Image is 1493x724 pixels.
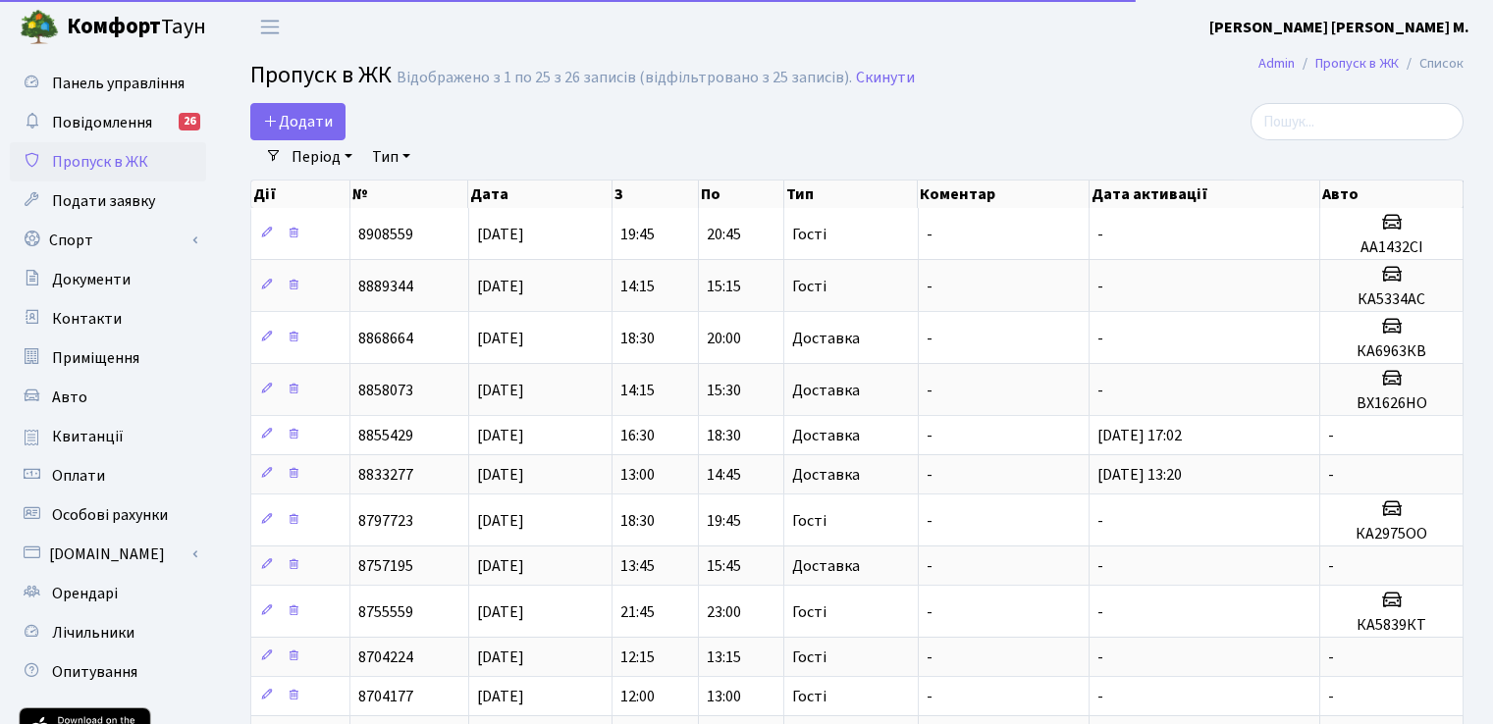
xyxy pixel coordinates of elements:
[792,428,860,443] span: Доставка
[67,11,206,44] span: Таун
[918,181,1089,208] th: Коментар
[67,11,161,42] b: Комфорт
[1328,616,1455,635] h5: КА5839КТ
[707,646,741,668] span: 13:15
[1258,53,1295,74] a: Admin
[477,464,524,486] span: [DATE]
[52,661,137,683] span: Опитування
[358,328,413,349] span: 8868664
[358,224,413,245] span: 8908559
[358,425,413,446] span: 8855429
[10,64,206,103] a: Панель управління
[707,510,741,532] span: 19:45
[707,276,741,297] span: 15:15
[927,425,933,446] span: -
[10,535,206,574] a: [DOMAIN_NAME]
[699,181,784,208] th: По
[358,380,413,401] span: 8858073
[358,601,413,623] span: 8755559
[364,140,418,174] a: Тип
[792,513,826,529] span: Гості
[358,686,413,707] span: 8704177
[52,465,105,487] span: Оплати
[1097,380,1103,401] span: -
[1229,43,1493,84] nav: breadcrumb
[52,190,155,212] span: Подати заявку
[1209,16,1469,39] a: [PERSON_NAME] [PERSON_NAME] М.
[1090,181,1320,208] th: Дата активації
[477,328,524,349] span: [DATE]
[1328,525,1455,543] h5: КА2975ОО
[477,276,524,297] span: [DATE]
[1328,646,1334,668] span: -
[1209,17,1469,38] b: [PERSON_NAME] [PERSON_NAME] М.
[1251,103,1464,140] input: Пошук...
[1320,181,1464,208] th: Авто
[52,73,185,94] span: Панель управління
[52,112,152,133] span: Повідомлення
[477,425,524,446] span: [DATE]
[1097,646,1103,668] span: -
[792,467,860,483] span: Доставка
[792,331,860,346] span: Доставка
[263,111,333,132] span: Додати
[358,555,413,577] span: 8757195
[927,464,933,486] span: -
[707,425,741,446] span: 18:30
[10,142,206,181] a: Пропуск в ЖК
[358,510,413,532] span: 8797723
[707,555,741,577] span: 15:45
[10,299,206,338] a: Контакти
[52,583,118,604] span: Орендарі
[707,686,741,707] span: 13:00
[792,383,860,398] span: Доставка
[707,464,741,486] span: 14:45
[707,224,741,245] span: 20:45
[284,140,360,174] a: Період
[52,387,87,408] span: Авто
[1328,464,1334,486] span: -
[397,69,852,87] div: Відображено з 1 по 25 з 26 записів (відфільтровано з 25 записів).
[10,574,206,613] a: Орендарі
[707,380,741,401] span: 15:30
[350,181,468,208] th: №
[620,425,655,446] span: 16:30
[358,646,413,668] span: 8704224
[927,224,933,245] span: -
[10,221,206,260] a: Спорт
[1097,224,1103,245] span: -
[927,646,933,668] span: -
[1097,464,1182,486] span: [DATE] 13:20
[1097,510,1103,532] span: -
[20,8,59,47] img: logo.png
[620,464,655,486] span: 13:00
[792,604,826,620] span: Гості
[1328,686,1334,707] span: -
[1097,555,1103,577] span: -
[620,555,655,577] span: 13:45
[10,103,206,142] a: Повідомлення26
[10,613,206,652] a: Лічильники
[251,181,350,208] th: Дії
[613,181,698,208] th: З
[620,328,655,349] span: 18:30
[358,276,413,297] span: 8889344
[792,689,826,704] span: Гості
[927,276,933,297] span: -
[620,224,655,245] span: 19:45
[250,103,346,140] a: Додати
[620,380,655,401] span: 14:15
[10,417,206,456] a: Квитанції
[10,378,206,417] a: Авто
[52,347,139,369] span: Приміщення
[477,646,524,668] span: [DATE]
[1328,342,1455,361] h5: КА6963КВ
[477,555,524,577] span: [DATE]
[927,510,933,532] span: -
[52,269,131,290] span: Документи
[707,328,741,349] span: 20:00
[52,426,124,447] span: Квитанції
[1328,290,1455,309] h5: КА5334АС
[1097,425,1182,446] span: [DATE] 17:02
[792,558,860,574] span: Доставка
